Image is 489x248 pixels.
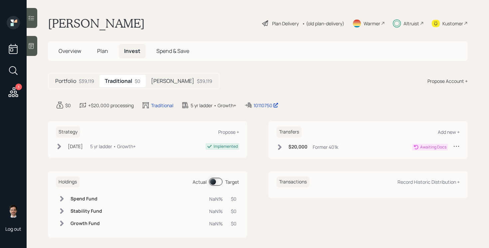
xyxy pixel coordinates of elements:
div: Record Historic Distribution + [398,179,460,185]
div: Former 401k [313,143,338,150]
div: Altruist [404,20,419,27]
div: • (old plan-delivery) [302,20,344,27]
div: $0 [65,102,71,109]
div: NaN% [209,220,223,227]
h6: Stability Fund [71,208,102,214]
h6: $20,000 [288,144,307,150]
div: 5 yr ladder • Growth+ [191,102,236,109]
div: [DATE] [68,143,83,150]
h6: Growth Fund [71,221,102,226]
div: $39,119 [79,78,94,85]
span: Overview [59,47,81,55]
h5: [PERSON_NAME] [151,78,194,84]
div: $0 [231,208,237,215]
div: 5 yr ladder • Growth+ [90,143,136,150]
div: Add new + [438,129,460,135]
img: jonah-coleman-headshot.png [7,204,20,218]
div: Kustomer [442,20,463,27]
div: NaN% [209,195,223,202]
div: Implemented [214,143,238,149]
span: Invest [124,47,140,55]
div: Traditional [151,102,173,109]
h5: Traditional [105,78,132,84]
div: NaN% [209,208,223,215]
h6: Strategy [56,126,80,137]
div: Warmer [364,20,380,27]
div: $0 [231,195,237,202]
h6: Transfers [276,126,302,137]
div: Propose + [218,129,239,135]
span: Spend & Save [156,47,189,55]
div: Actual [193,178,207,185]
div: Target [225,178,239,185]
div: Awaiting Docs [420,144,446,150]
h6: Holdings [56,176,80,187]
div: $39,119 [197,78,212,85]
div: $0 [231,220,237,227]
div: +$20,000 processing [88,102,134,109]
div: 10110750 [253,102,278,109]
div: 3 [15,84,22,90]
span: Plan [97,47,108,55]
h6: Transactions [276,176,309,187]
div: Log out [5,226,21,232]
div: Propose Account + [427,78,468,85]
h5: Portfolio [55,78,76,84]
h1: [PERSON_NAME] [48,16,145,31]
div: $0 [135,78,140,85]
div: Plan Delivery [272,20,299,27]
h6: Spend Fund [71,196,102,202]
